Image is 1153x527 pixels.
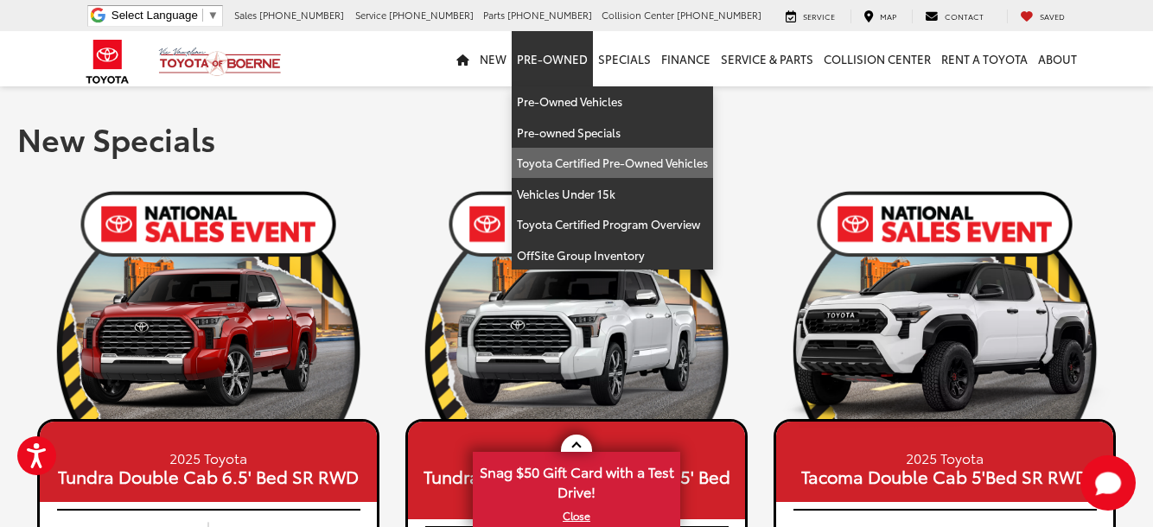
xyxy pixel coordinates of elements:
[803,10,835,22] span: Service
[475,454,678,506] span: Snag $50 Gift Card with a Test Drive!
[656,31,716,86] a: Finance
[37,186,379,419] img: 19_1754410595.png
[819,31,936,86] a: Collision Center
[451,31,475,86] a: Home
[1007,10,1078,23] a: My Saved Vehicles
[912,10,997,23] a: Contact
[512,179,713,210] a: Vehicles Under 15k
[37,259,379,430] img: 25_Tundra_Capstone_Red_Left
[512,117,713,149] a: Pre-owned Specials
[716,31,819,86] a: Service & Parts: Opens in a new tab
[1080,455,1136,511] svg: Start Chat
[412,448,741,467] small: 2025 Toyota
[475,31,512,86] a: New
[780,467,1109,485] span: Tacoma Double Cab 5'Bed SR RWD
[234,8,257,22] span: Sales
[593,31,656,86] a: Specials
[677,8,761,22] span: [PHONE_NUMBER]
[1040,10,1065,22] span: Saved
[1080,455,1136,511] button: Toggle Chat Window
[355,8,386,22] span: Service
[44,467,373,485] span: Tundra Double Cab 6.5' Bed SR RWD
[75,34,140,90] img: Toyota
[945,10,984,22] span: Contact
[774,259,1116,430] img: 25_Tacoma_TRD_Pro_Ice_Cap_Black_Roof_Left
[512,209,713,240] a: Toyota Certified Program Overview
[850,10,909,23] a: Map
[936,31,1033,86] a: Rent a Toyota
[259,8,344,22] span: [PHONE_NUMBER]
[202,9,203,22] span: ​
[405,186,748,419] img: 19_1754410595.png
[111,9,219,22] a: Select Language​
[602,8,674,22] span: Collision Center
[207,9,219,22] span: ▼
[512,31,593,86] a: Pre-Owned
[1033,31,1082,86] a: About
[111,9,198,22] span: Select Language
[17,121,1136,156] h1: New Specials
[412,467,741,502] span: Tundra i-Force Max Crewmax 5.5' Bed SR5 RWD
[405,259,748,430] img: 25_Tundra_Capstone_White_Left
[483,8,505,22] span: Parts
[44,448,373,467] small: 2025 Toyota
[512,148,713,179] a: Toyota Certified Pre-Owned Vehicles
[773,10,848,23] a: Service
[774,186,1116,419] img: 19_1754410595.png
[512,240,713,270] a: OffSite Group Inventory
[880,10,896,22] span: Map
[780,448,1109,467] small: 2025 Toyota
[158,47,282,77] img: Vic Vaughan Toyota of Boerne
[389,8,474,22] span: [PHONE_NUMBER]
[507,8,592,22] span: [PHONE_NUMBER]
[512,86,713,117] a: Pre-Owned Vehicles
